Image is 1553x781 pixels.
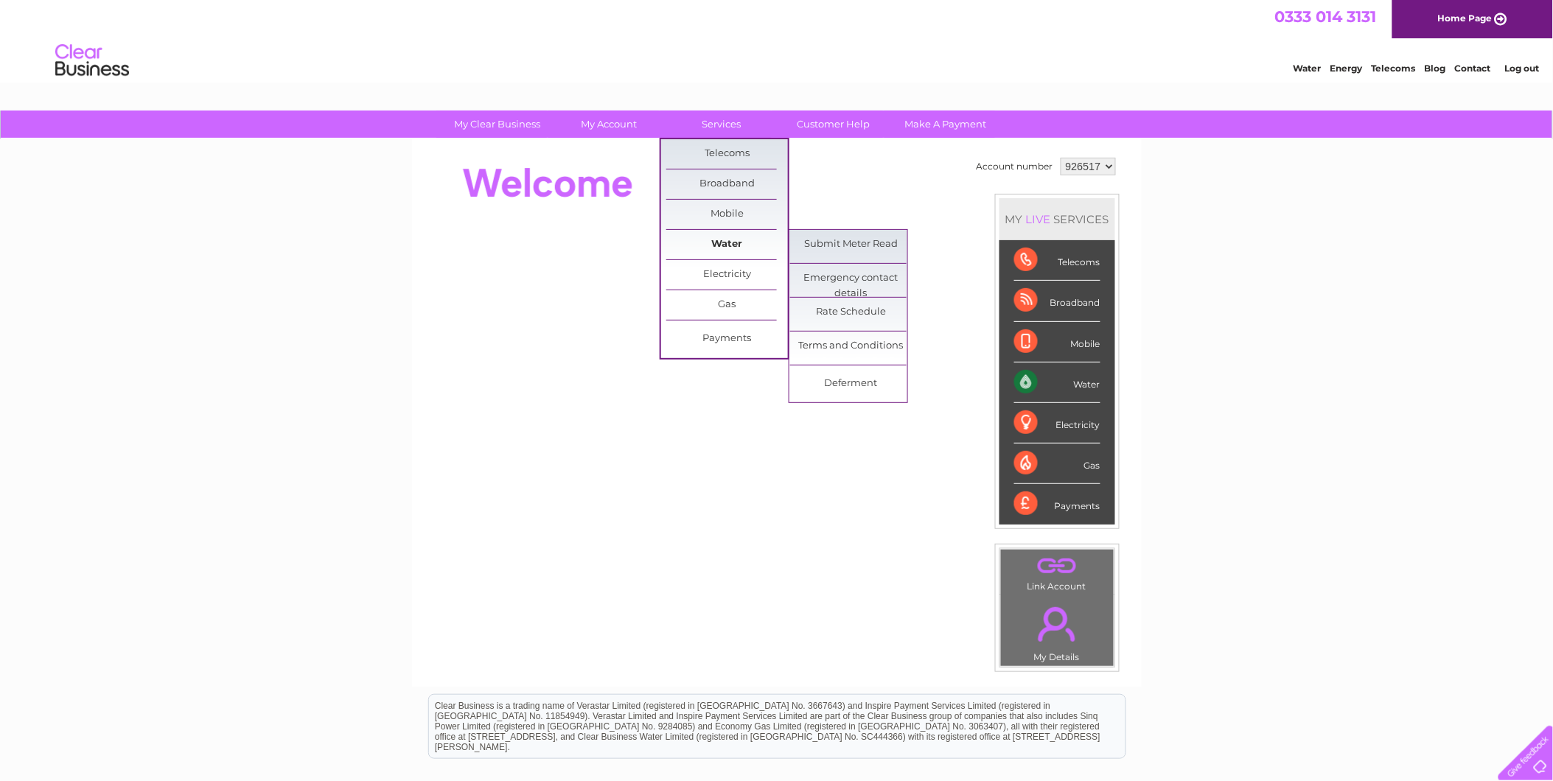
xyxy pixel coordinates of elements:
[666,139,788,169] a: Telecoms
[973,154,1057,179] td: Account number
[666,324,788,354] a: Payments
[790,332,912,361] a: Terms and Conditions
[1425,63,1446,74] a: Blog
[790,298,912,327] a: Rate Schedule
[1330,63,1363,74] a: Energy
[55,38,130,83] img: logo.png
[1504,63,1539,74] a: Log out
[666,200,788,229] a: Mobile
[1023,212,1054,226] div: LIVE
[666,290,788,320] a: Gas
[1372,63,1416,74] a: Telecoms
[660,111,782,138] a: Services
[1455,63,1491,74] a: Contact
[1014,322,1100,363] div: Mobile
[1294,63,1322,74] a: Water
[1014,281,1100,321] div: Broadband
[1000,549,1114,595] td: Link Account
[436,111,558,138] a: My Clear Business
[1014,444,1100,484] div: Gas
[1014,363,1100,403] div: Water
[1014,403,1100,444] div: Electricity
[790,264,912,293] a: Emergency contact details
[548,111,670,138] a: My Account
[1005,598,1110,650] a: .
[1014,484,1100,524] div: Payments
[884,111,1006,138] a: Make A Payment
[790,369,912,399] a: Deferment
[1014,240,1100,281] div: Telecoms
[999,198,1115,240] div: MY SERVICES
[1005,553,1110,579] a: .
[666,230,788,259] a: Water
[1000,595,1114,667] td: My Details
[790,230,912,259] a: Submit Meter Read
[1275,7,1377,26] a: 0333 014 3131
[666,260,788,290] a: Electricity
[772,111,894,138] a: Customer Help
[666,169,788,199] a: Broadband
[429,8,1126,71] div: Clear Business is a trading name of Verastar Limited (registered in [GEOGRAPHIC_DATA] No. 3667643...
